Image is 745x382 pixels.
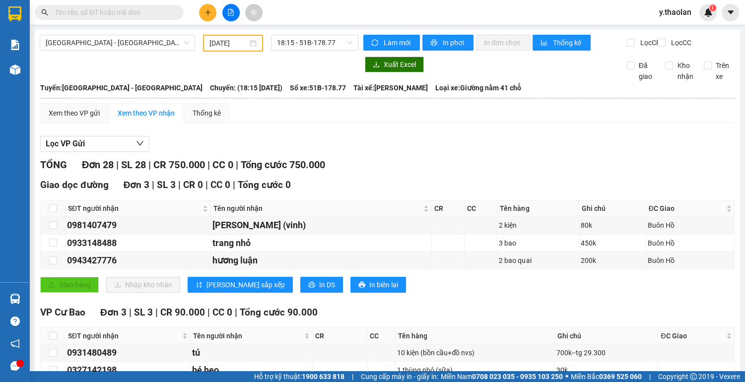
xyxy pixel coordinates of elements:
[193,108,221,119] div: Thống kê
[245,4,263,21] button: aim
[661,330,724,341] span: ĐC Giao
[361,371,438,382] span: Cung cấp máy in - giấy in:
[212,159,233,171] span: CC 0
[396,328,554,344] th: Tên hàng
[365,57,424,72] button: downloadXuất Excel
[649,203,724,214] span: ĐC Giao
[565,375,568,379] span: ⚪️
[10,294,20,304] img: warehouse-icon
[10,339,20,348] span: notification
[40,277,99,293] button: uploadGiao hàng
[106,277,180,293] button: downloadNhập kho nhận
[67,254,209,267] div: 0943427776
[373,61,380,69] span: download
[581,238,644,249] div: 450k
[649,371,651,382] span: |
[673,60,697,82] span: Kho nhận
[210,82,282,93] span: Chuyến: (18:15 [DATE])
[277,35,352,50] span: 18:15 - 51B-178.77
[191,344,313,362] td: tú
[67,346,189,360] div: 0931480489
[211,217,432,234] td: kim ngân (vinh)
[153,159,204,171] span: CR 750.000
[209,38,248,49] input: 14/10/2025
[10,317,20,326] span: question-circle
[46,137,85,150] span: Lọc VP Gửi
[556,365,657,376] div: 30k
[636,37,662,48] span: Lọc CR
[397,365,552,376] div: 1 thùng nhỏ (sữa)
[66,362,191,379] td: 0327142198
[441,371,563,382] span: Miền Nam
[212,236,430,250] div: trang nhỏ
[319,279,335,290] span: In DS
[10,64,20,75] img: warehouse-icon
[435,82,521,93] span: Loại xe: Giường nằm 41 chỗ
[116,159,119,171] span: |
[648,255,733,266] div: Buôn Hồ
[210,179,230,191] span: CC 0
[371,39,380,47] span: sync
[302,373,344,381] strong: 1900 633 818
[40,179,109,191] span: Giao dọc đường
[222,4,240,21] button: file-add
[233,179,235,191] span: |
[157,179,176,191] span: SL 3
[254,371,344,382] span: Hỗ trợ kỹ thuật:
[250,9,257,16] span: aim
[313,328,367,344] th: CR
[499,220,577,231] div: 2 kiện
[193,330,302,341] span: Tên người nhận
[136,139,144,147] span: down
[422,35,474,51] button: printerIn phơi
[709,4,716,11] sup: 1
[648,238,733,249] div: Buôn Hồ
[192,346,311,360] div: tú
[648,220,733,231] div: Buôn Hồ
[183,179,203,191] span: CR 0
[212,307,232,318] span: CC 0
[499,255,577,266] div: 2 bao quai
[82,159,114,171] span: Đơn 28
[350,277,406,293] button: printerIn biên lai
[556,347,657,358] div: 700k--tg 29.300
[134,307,153,318] span: SL 3
[213,203,421,214] span: Tên người nhận
[129,307,132,318] span: |
[240,159,325,171] span: Tổng cước 750.000
[465,200,497,217] th: CC
[227,9,234,16] span: file-add
[308,281,315,289] span: printer
[205,179,208,191] span: |
[290,82,346,93] span: Số xe: 51B-178.77
[212,218,430,232] div: [PERSON_NAME] (vinh)
[499,238,577,249] div: 3 bao
[211,235,432,252] td: trang nhỏ
[555,328,659,344] th: Ghi chú
[10,40,20,50] img: solution-icon
[66,217,211,234] td: 0981407479
[211,252,432,269] td: hương luận
[369,279,398,290] span: In biên lai
[204,9,211,16] span: plus
[384,37,412,48] span: Làm mới
[553,37,583,48] span: Thống kê
[67,236,209,250] div: 0933148488
[240,307,318,318] span: Tổng cước 90.000
[192,363,311,377] div: bé heo
[67,218,209,232] div: 0981407479
[188,277,293,293] button: sort-ascending[PERSON_NAME] sắp xếp
[384,59,416,70] span: Xuất Excel
[160,307,205,318] span: CR 90.000
[497,200,579,217] th: Tên hàng
[152,179,154,191] span: |
[100,307,127,318] span: Đơn 3
[66,235,211,252] td: 0933148488
[40,159,67,171] span: TỔNG
[690,373,697,380] span: copyright
[367,328,396,344] th: CC
[212,254,430,267] div: hương luận
[148,159,151,171] span: |
[726,8,735,17] span: caret-down
[8,6,21,21] img: logo-vxr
